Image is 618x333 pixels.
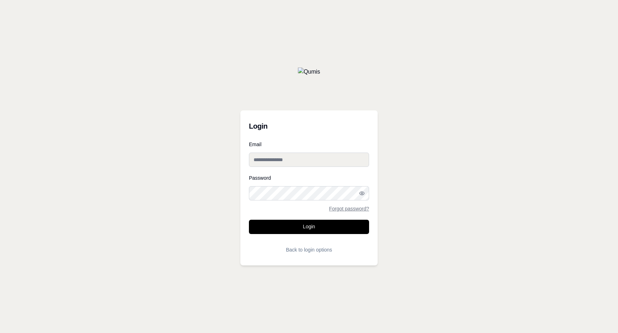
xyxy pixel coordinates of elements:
label: Password [249,175,369,180]
label: Email [249,142,369,147]
img: Qumis [298,68,320,76]
h3: Login [249,119,369,133]
button: Back to login options [249,243,369,257]
a: Forgot password? [329,206,369,211]
button: Login [249,220,369,234]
